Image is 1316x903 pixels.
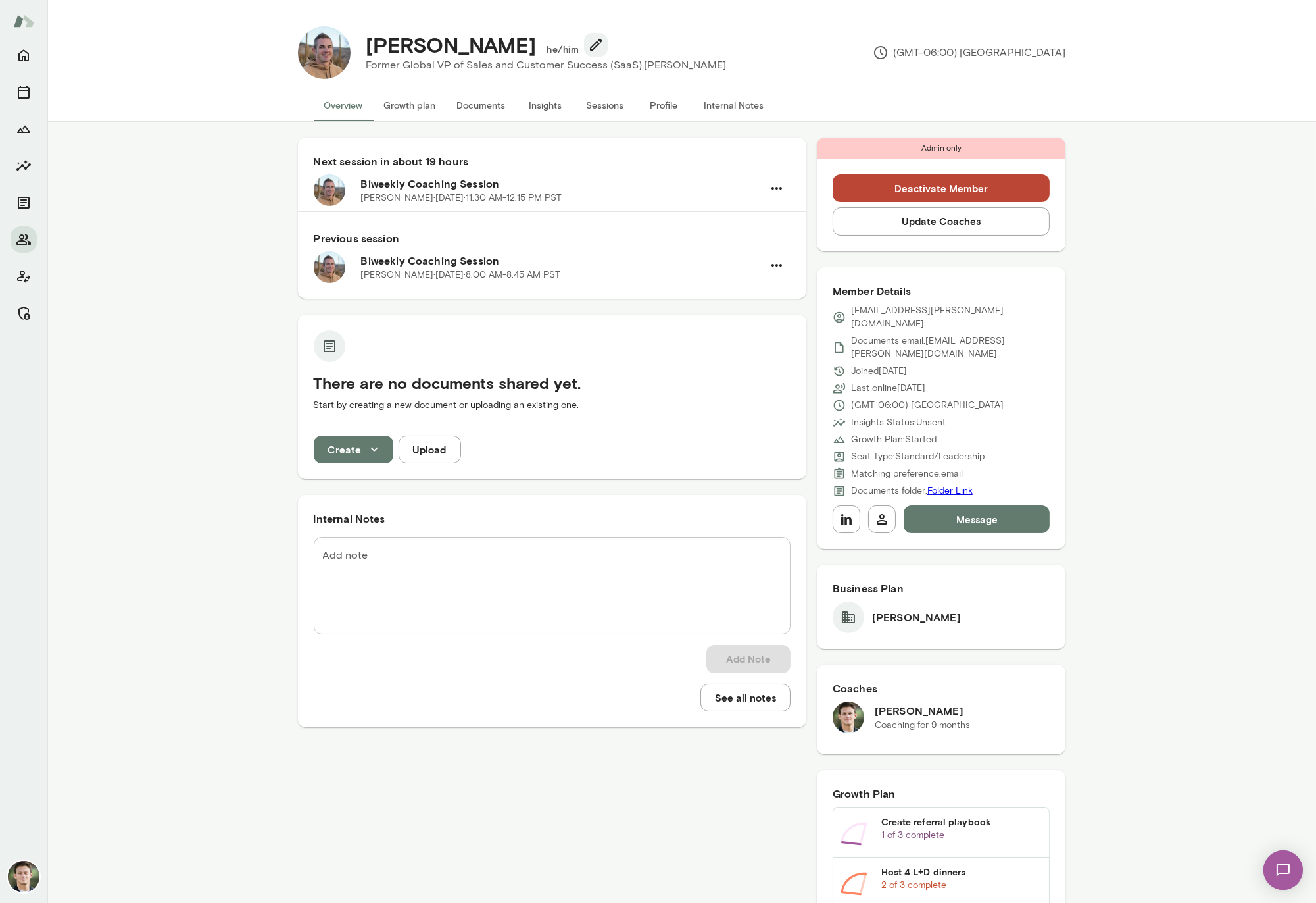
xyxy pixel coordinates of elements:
[881,815,1042,829] h6: Create referral playbook
[833,702,864,733] img: Alex Marcus
[851,399,1004,412] p: (GMT-06:00) [GEOGRAPHIC_DATA]
[366,32,537,57] h4: [PERSON_NAME]
[904,505,1050,533] button: Message
[361,269,561,282] p: [PERSON_NAME] · [DATE] · 8:00 AM-8:45 AM PST
[851,334,1050,361] p: Documents email: [EMAIL_ADDRESS][PERSON_NAME][DOMAIN_NAME]
[366,57,727,73] p: Former Global VP of Sales and Customer Success (SaaS), [PERSON_NAME]
[374,90,447,121] button: Growth plan
[11,153,37,179] button: Insights
[833,786,1050,802] h6: Growth Plan
[314,399,791,412] p: Start by creating a new document or uploading an existing one.
[314,230,791,246] h6: Previous session
[881,879,1042,892] p: 2 of 3 complete
[851,433,937,446] p: Growth Plan: Started
[851,365,907,378] p: Joined [DATE]
[11,116,37,142] button: Growth Plan
[833,174,1050,202] button: Deactivate Member
[875,703,970,719] h6: [PERSON_NAME]
[851,484,973,498] p: Documents folder:
[8,861,39,892] img: Alex Marcus
[314,511,791,527] h6: Internal Notes
[11,190,37,216] button: Documents
[361,176,763,192] h6: Biweekly Coaching Session
[635,90,694,121] button: Profile
[851,304,1050,330] p: [EMAIL_ADDRESS][PERSON_NAME][DOMAIN_NAME]
[851,382,925,395] p: Last online [DATE]
[13,9,34,34] img: Mento
[314,153,791,169] h6: Next session in about 19 hours
[575,90,635,121] button: Sessions
[11,300,37,326] button: Manage
[833,580,1050,596] h6: Business Plan
[516,90,575,121] button: Insights
[851,450,985,463] p: Seat Type: Standard/Leadership
[873,45,1066,61] p: (GMT-06:00) [GEOGRAPHIC_DATA]
[833,283,1050,299] h6: Member Details
[314,436,393,463] button: Create
[361,192,562,205] p: [PERSON_NAME] · [DATE] · 11:30 AM-12:15 PM PST
[11,263,37,290] button: Client app
[927,485,973,496] a: Folder Link
[700,684,791,711] button: See all notes
[694,90,775,121] button: Internal Notes
[881,865,1042,879] h6: Host 4 L+D dinners
[817,138,1066,159] div: Admin only
[881,829,1042,842] p: 1 of 3 complete
[833,207,1050,235] button: Update Coaches
[872,609,961,625] h6: [PERSON_NAME]
[875,719,970,732] p: Coaching for 9 months
[547,43,579,56] h6: he/him
[11,226,37,253] button: Members
[11,79,37,105] button: Sessions
[833,681,1050,696] h6: Coaches
[447,90,516,121] button: Documents
[851,467,963,480] p: Matching preference: email
[11,42,37,68] button: Home
[298,26,351,79] img: Adam Griffin
[361,253,763,269] h6: Biweekly Coaching Session
[851,416,946,429] p: Insights Status: Unsent
[399,436,461,463] button: Upload
[314,373,791,394] h5: There are no documents shared yet.
[314,90,374,121] button: Overview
